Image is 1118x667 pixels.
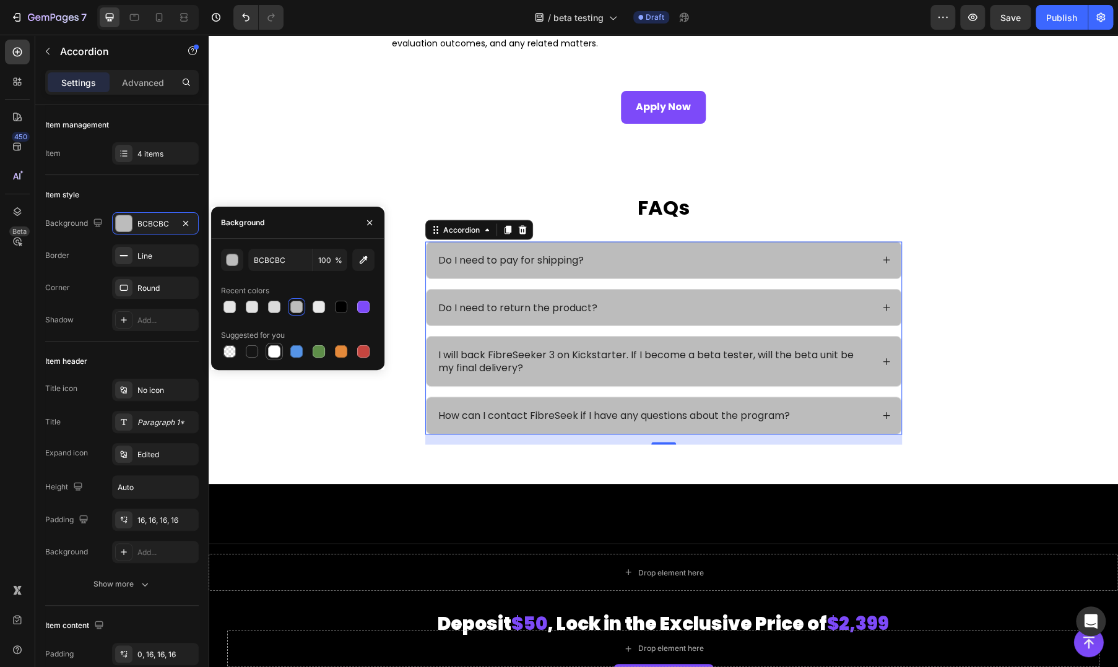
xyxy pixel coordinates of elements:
div: Background [45,215,105,232]
div: Accordion [232,189,274,200]
div: Add... [137,315,196,326]
iframe: Design area [209,35,1118,667]
h2: Rich Text Editor. Editing area: main [217,158,693,187]
div: BCBCBC [137,218,173,230]
div: Recent colors [221,285,269,296]
input: Eg: FFFFFF [248,249,313,271]
div: 16, 16, 16, 16 [137,515,196,526]
button: Show more [45,573,199,595]
div: Drop element here [430,533,495,543]
div: Publish [1046,11,1077,24]
div: Round [137,283,196,294]
div: Item [45,148,61,159]
div: 4 items [137,148,196,160]
div: Title icon [45,383,77,394]
div: Add... [137,547,196,558]
div: Shadow [45,314,74,325]
div: Undo/Redo [233,5,284,30]
button: Publish [1036,5,1088,30]
div: Corner [45,282,70,293]
span: Draft [646,12,664,23]
div: Suggested for you [221,330,285,341]
div: Item header [45,356,87,367]
div: Paragraph 1* [137,417,196,428]
div: Title [45,416,61,428]
div: Item style [45,189,79,200]
div: Open Intercom Messenger [1076,606,1106,636]
div: Item management [45,119,109,131]
p: Settings [61,76,96,89]
div: Line [137,251,196,262]
p: Accordion [60,44,165,59]
p: Do I need to pay for shipping? [230,219,375,232]
p: I will back FibreSeeker 3 on Kickstarter. If I become a beta tester, will the beta unit be my fin... [230,314,662,340]
strong: FAQs [429,158,481,186]
span: % [335,255,342,266]
div: Padding [45,512,91,528]
strong: Apply Now [427,65,482,79]
p: Advanced [122,76,164,89]
div: Background [221,217,264,228]
div: 450 [12,132,30,142]
div: Padding [45,648,74,660]
button: Save [990,5,1031,30]
div: 0, 16, 16, 16 [137,649,196,660]
div: Item content [45,618,106,634]
a: Apply Now [412,56,497,89]
div: Beta [9,226,30,236]
span: beta testing [553,11,604,24]
div: No icon [137,385,196,396]
p: 7 [81,10,87,25]
p: ⁠⁠⁠⁠⁠⁠⁠ [218,160,692,186]
input: Auto [113,476,198,498]
div: Height [45,479,85,496]
div: Background [45,546,88,557]
div: Edited [137,449,196,460]
p: Do I need to return the product? [230,267,389,280]
div: Show more [93,578,151,590]
span: Save [1000,12,1021,23]
button: 7 [5,5,92,30]
div: Expand icon [45,447,88,458]
div: Border [45,250,69,261]
p: How can I contact FibreSeek if I have any questions about the program? [230,374,581,387]
span: / [548,11,551,24]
